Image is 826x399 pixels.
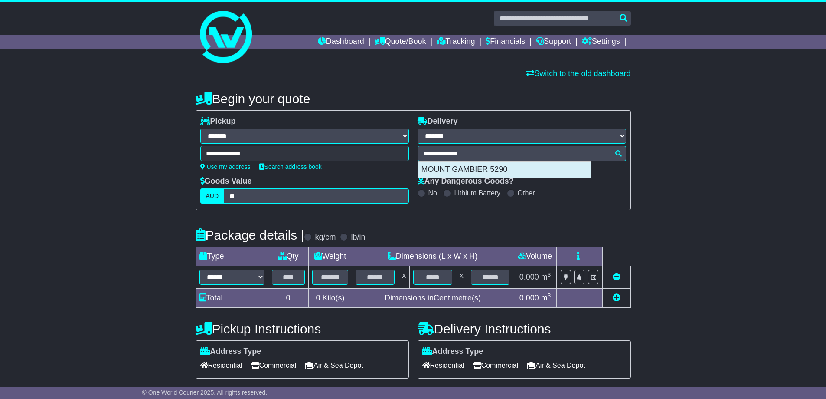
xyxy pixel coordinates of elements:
[316,293,320,302] span: 0
[375,35,426,49] a: Quote/Book
[318,35,364,49] a: Dashboard
[518,189,535,197] label: Other
[536,35,571,49] a: Support
[548,271,551,278] sup: 3
[196,228,304,242] h4: Package details |
[200,117,236,126] label: Pickup
[454,189,500,197] label: Lithium Battery
[437,35,475,49] a: Tracking
[418,177,514,186] label: Any Dangerous Goods?
[541,293,551,302] span: m
[352,289,513,308] td: Dimensions in Centimetre(s)
[196,92,631,106] h4: Begin your quote
[142,389,268,396] span: © One World Courier 2025. All rights reserved.
[200,347,261,356] label: Address Type
[351,233,365,242] label: lb/in
[527,359,585,372] span: Air & Sea Depot
[259,163,322,170] a: Search address book
[305,359,363,372] span: Air & Sea Depot
[428,189,437,197] label: No
[422,359,464,372] span: Residential
[196,322,409,336] h4: Pickup Instructions
[200,188,225,204] label: AUD
[398,266,410,289] td: x
[268,289,308,308] td: 0
[418,322,631,336] h4: Delivery Instructions
[308,247,352,266] td: Weight
[486,35,525,49] a: Financials
[422,347,483,356] label: Address Type
[541,273,551,281] span: m
[200,163,251,170] a: Use my address
[513,247,557,266] td: Volume
[548,292,551,299] sup: 3
[473,359,518,372] span: Commercial
[456,266,467,289] td: x
[526,69,630,78] a: Switch to the old dashboard
[200,359,242,372] span: Residential
[251,359,296,372] span: Commercial
[613,293,620,302] a: Add new item
[196,289,268,308] td: Total
[582,35,620,49] a: Settings
[519,293,539,302] span: 0.000
[200,177,252,186] label: Goods Value
[418,162,591,178] div: MOUNT GAMBIER 5290
[418,117,458,126] label: Delivery
[519,273,539,281] span: 0.000
[268,247,308,266] td: Qty
[315,233,336,242] label: kg/cm
[352,247,513,266] td: Dimensions (L x W x H)
[308,289,352,308] td: Kilo(s)
[196,247,268,266] td: Type
[418,146,626,161] typeahead: Please provide city
[613,273,620,281] a: Remove this item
